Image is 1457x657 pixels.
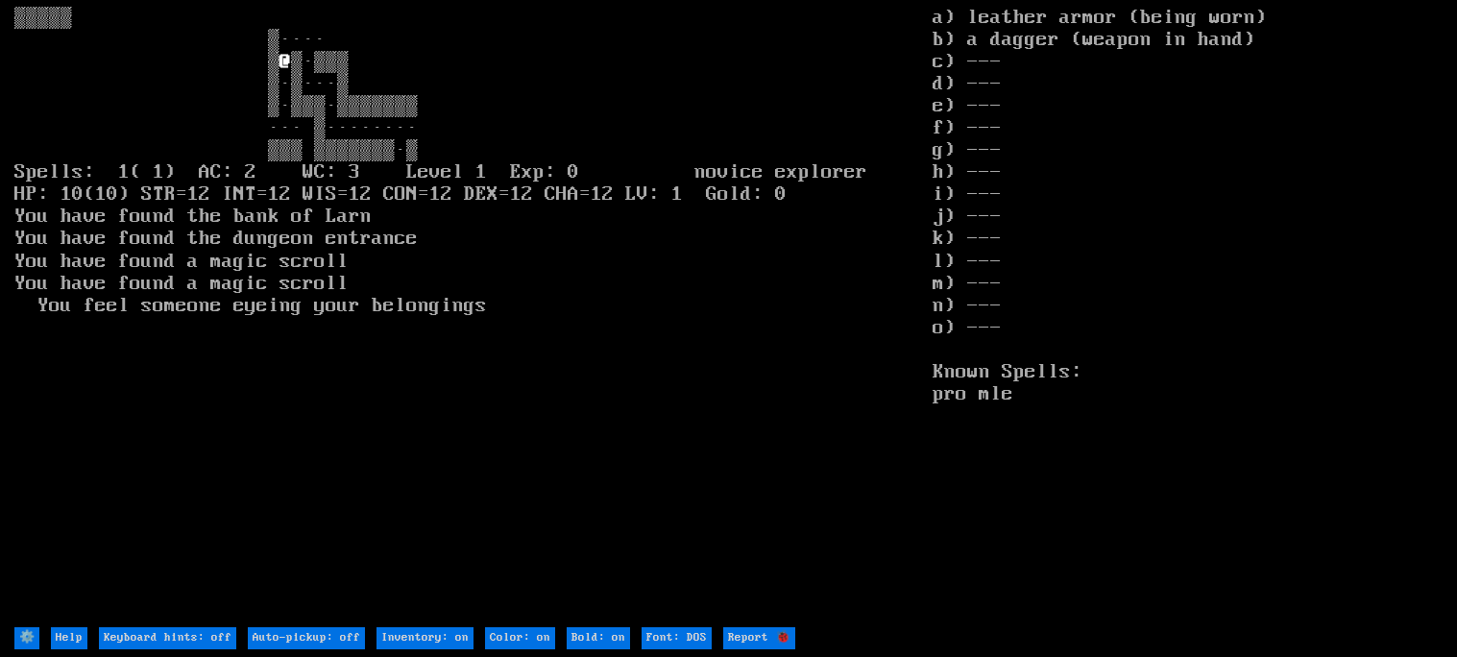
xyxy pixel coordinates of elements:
input: Bold: on [567,627,630,649]
larn: ▒▒▒▒▒ ▒···· ▒ ▒·▒▒▒ ▒·▒···▒ ▒·▒▒▒·▒▒▒▒▒▒▒ ··· ▒········ ▒▒▒ ▒▒▒▒▒▒▒·▒ Spells: 1( 1) AC: 2 WC: 3 L... [14,7,933,624]
input: Report 🐞 [723,627,795,649]
input: Auto-pickup: off [248,627,365,649]
input: Help [51,627,87,649]
input: Color: on [485,627,555,649]
input: ⚙️ [14,627,39,649]
font: @ [279,50,291,73]
stats: a) leather armor (being worn) b) a dagger (weapon in hand) c) --- d) --- e) --- f) --- g) --- h) ... [933,7,1443,624]
input: Font: DOS [642,627,712,649]
input: Inventory: on [376,627,474,649]
input: Keyboard hints: off [99,627,236,649]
